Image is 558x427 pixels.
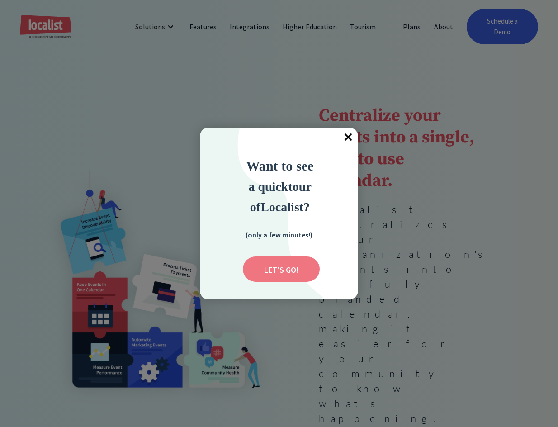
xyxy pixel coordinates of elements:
[246,158,314,173] strong: Want to see
[338,128,358,147] div: Close popup
[338,128,358,147] span: Close
[260,200,310,214] strong: Localist?
[288,180,298,194] strong: to
[246,230,312,239] strong: (only a few minutes!)
[234,229,324,240] div: (only a few minutes!)
[221,156,339,217] div: Want to see a quick tour of Localist?
[248,180,288,194] span: a quick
